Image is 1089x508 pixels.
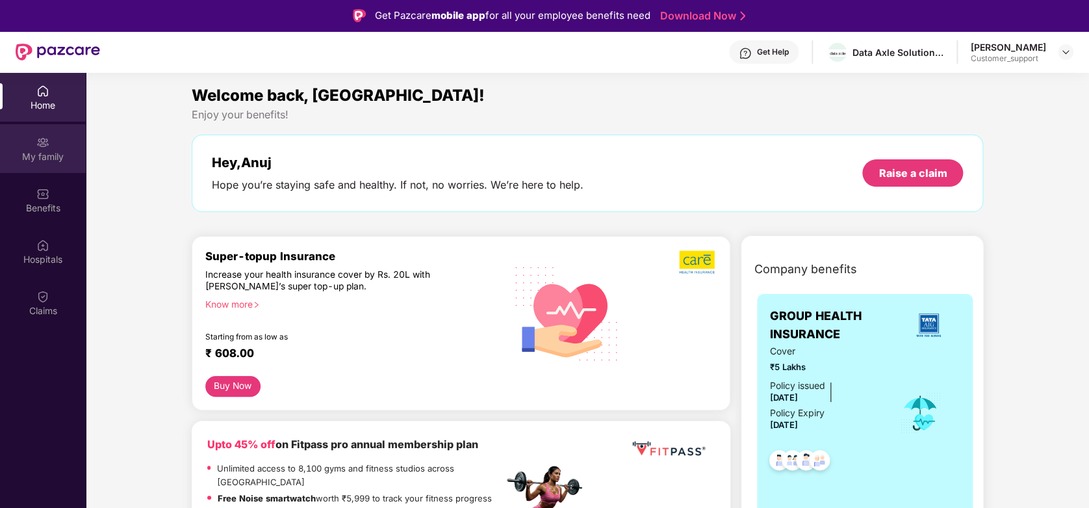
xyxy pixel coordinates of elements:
[754,260,857,278] span: Company benefits
[1060,47,1071,57] img: svg+xml;base64,PHN2ZyBpZD0iRHJvcGRvd24tMzJ4MzIiIHhtbG5zPSJodHRwOi8vd3d3LnczLm9yZy8yMDAwL3N2ZyIgd2...
[679,250,716,274] img: b5dec4f62d2307b9de63beb79f102df3.png
[763,446,795,478] img: svg+xml;base64,PHN2ZyB4bWxucz0iaHR0cDovL3d3dy53My5vcmcvMjAwMC9zdmciIHdpZHRoPSI0OC45NDMiIGhlaWdodD...
[205,347,491,362] div: ₹ 608.00
[630,436,708,461] img: fppp.png
[36,187,49,200] img: svg+xml;base64,PHN2ZyBpZD0iQmVuZWZpdHMiIHhtbG5zPSJodHRwOi8vd3d3LnczLm9yZy8yMDAwL3N2ZyIgd2lkdGg9Ij...
[218,493,316,503] strong: Free Noise smartwatch
[253,301,260,308] span: right
[205,299,496,308] div: Know more
[205,376,261,397] button: Buy Now
[205,269,448,293] div: Increase your health insurance cover by Rs. 20L with [PERSON_NAME]’s super top-up plan.
[192,108,984,122] div: Enjoy your benefits!
[971,53,1046,64] div: Customer_support
[205,250,504,263] div: Super-topup Insurance
[790,446,822,478] img: svg+xml;base64,PHN2ZyB4bWxucz0iaHR0cDovL3d3dy53My5vcmcvMjAwMC9zdmciIHdpZHRoPSI0OC45NDMiIGhlaWdodD...
[36,239,49,252] img: svg+xml;base64,PHN2ZyBpZD0iSG9zcGl0YWxzIiB4bWxucz0iaHR0cDovL3d3dy53My5vcmcvMjAwMC9zdmciIHdpZHRoPS...
[205,332,448,341] div: Starting from as low as
[828,49,847,57] img: WhatsApp%20Image%202022-10-27%20at%2012.58.27.jpeg
[217,462,503,488] p: Unlimited access to 8,100 gyms and fitness studios across [GEOGRAPHIC_DATA]
[739,47,752,60] img: svg+xml;base64,PHN2ZyBpZD0iSGVscC0zMngzMiIgeG1sbnM9Imh0dHA6Ly93d3cudzMub3JnLzIwMDAvc3ZnIiB3aWR0aD...
[740,9,745,23] img: Stroke
[16,44,100,60] img: New Pazcare Logo
[192,86,485,105] span: Welcome back, [GEOGRAPHIC_DATA]!
[852,46,943,59] div: Data Axle Solutions Private Limited
[899,392,942,434] img: icon
[36,136,49,149] img: svg+xml;base64,PHN2ZyB3aWR0aD0iMjAiIGhlaWdodD0iMjAiIHZpZXdCb3g9IjAgMCAyMCAyMCIgZmlsbD0ibm9uZSIgeG...
[911,308,946,343] img: insurerLogo
[505,250,629,376] img: svg+xml;base64,PHN2ZyB4bWxucz0iaHR0cDovL3d3dy53My5vcmcvMjAwMC9zdmciIHhtbG5zOnhsaW5rPSJodHRwOi8vd3...
[207,438,478,451] b: on Fitpass pro annual membership plan
[776,446,808,478] img: svg+xml;base64,PHN2ZyB4bWxucz0iaHR0cDovL3d3dy53My5vcmcvMjAwMC9zdmciIHdpZHRoPSI0OC45MTUiIGhlaWdodD...
[770,406,825,420] div: Policy Expiry
[431,9,485,21] strong: mobile app
[36,290,49,303] img: svg+xml;base64,PHN2ZyBpZD0iQ2xhaW0iIHhtbG5zPSJodHRwOi8vd3d3LnczLm9yZy8yMDAwL3N2ZyIgd2lkdGg9IjIwIi...
[971,41,1046,53] div: [PERSON_NAME]
[212,178,583,192] div: Hope you’re staying safe and healthy. If not, no worries. We’re here to help.
[218,492,492,505] p: worth ₹5,999 to track your fitness progress
[353,9,366,22] img: Logo
[770,360,882,373] span: ₹5 Lakhs
[757,47,789,57] div: Get Help
[770,379,825,393] div: Policy issued
[212,155,583,170] div: Hey, Anuj
[770,344,882,358] span: Cover
[207,438,275,451] b: Upto 45% off
[770,420,798,430] span: [DATE]
[375,8,650,23] div: Get Pazcare for all your employee benefits need
[804,446,836,478] img: svg+xml;base64,PHN2ZyB4bWxucz0iaHR0cDovL3d3dy53My5vcmcvMjAwMC9zdmciIHdpZHRoPSI0OC45NDMiIGhlaWdodD...
[36,85,49,98] img: svg+xml;base64,PHN2ZyBpZD0iSG9tZSIgeG1sbnM9Imh0dHA6Ly93d3cudzMub3JnLzIwMDAvc3ZnIiB3aWR0aD0iMjAiIG...
[770,392,798,403] span: [DATE]
[878,166,947,180] div: Raise a claim
[770,307,898,344] span: GROUP HEALTH INSURANCE
[660,9,741,23] a: Download Now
